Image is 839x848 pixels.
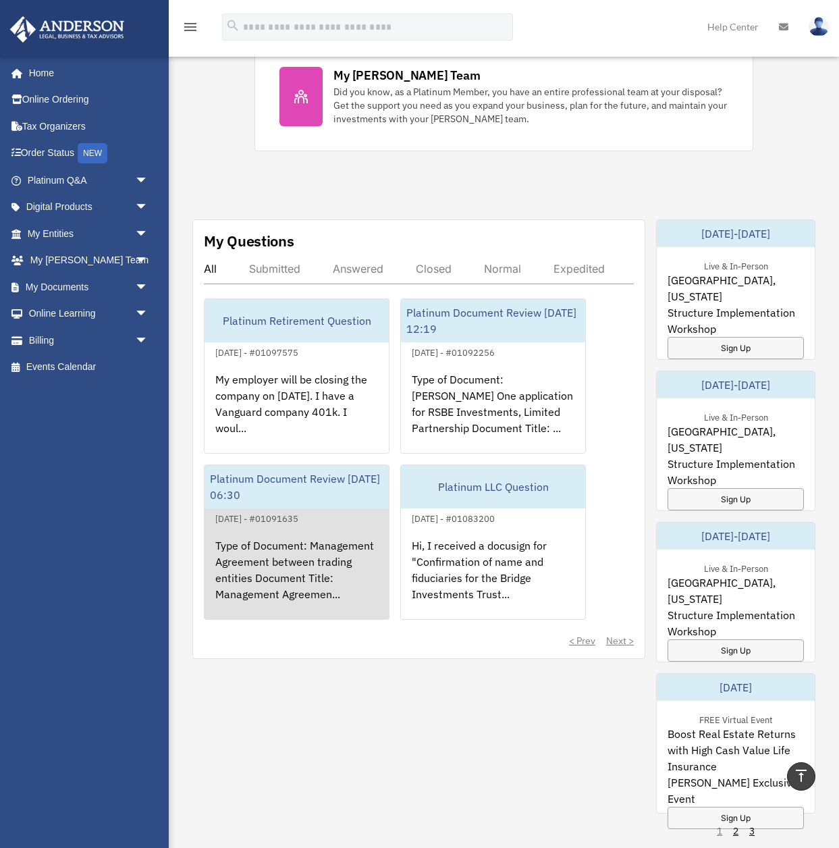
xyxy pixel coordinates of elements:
div: Did you know, as a Platinum Member, you have an entire professional team at your disposal? Get th... [333,85,728,126]
div: [DATE]-[DATE] [657,371,815,398]
div: My Questions [204,231,294,251]
a: Online Ordering [9,86,169,113]
div: Closed [416,262,452,275]
a: vertical_align_top [787,762,815,791]
div: Answered [333,262,383,275]
div: Submitted [249,262,300,275]
a: Online Learningarrow_drop_down [9,300,169,327]
div: FREE Virtual Event [688,712,784,726]
span: arrow_drop_down [135,300,162,328]
span: Boost Real Estate Returns with High Cash Value Life Insurance [668,726,804,774]
div: Live & In-Person [693,409,779,423]
a: Platinum Document Review [DATE] 06:30[DATE] - #01091635Type of Document: Management Agreement bet... [204,465,389,620]
a: Digital Productsarrow_drop_down [9,194,169,221]
div: Live & In-Person [693,560,779,575]
span: arrow_drop_down [135,194,162,221]
span: [GEOGRAPHIC_DATA], [US_STATE] [668,575,804,607]
img: User Pic [809,17,829,36]
a: Sign Up [668,488,804,510]
a: My [PERSON_NAME] Teamarrow_drop_down [9,247,169,274]
span: arrow_drop_down [135,273,162,301]
a: Events Calendar [9,354,169,381]
div: [DATE] - #01092256 [401,344,506,359]
img: Anderson Advisors Platinum Portal [6,16,128,43]
div: Hi, I received a docusign for "Confirmation of name and fiduciaries for the Bridge Investments Tr... [401,527,585,632]
a: Platinum Q&Aarrow_drop_down [9,167,169,194]
i: search [225,18,240,33]
div: All [204,262,217,275]
div: My [PERSON_NAME] Team [333,67,480,84]
a: Home [9,59,162,86]
div: Normal [484,262,521,275]
div: [DATE] [657,674,815,701]
span: Structure Implementation Workshop [668,456,804,488]
span: arrow_drop_down [135,220,162,248]
a: Platinum Document Review [DATE] 12:19[DATE] - #01092256Type of Document: [PERSON_NAME] One applic... [400,298,586,454]
a: menu [182,24,198,35]
a: My Documentsarrow_drop_down [9,273,169,300]
div: [DATE] - #01097575 [205,344,309,359]
div: Expedited [553,262,605,275]
div: [DATE]-[DATE] [657,220,815,247]
a: Order StatusNEW [9,140,169,167]
span: arrow_drop_down [135,167,162,194]
span: [PERSON_NAME] Exclusive Event [668,774,804,807]
span: arrow_drop_down [135,327,162,354]
div: Live & In-Person [693,258,779,272]
a: Sign Up [668,337,804,359]
div: [DATE] - #01083200 [401,510,506,525]
div: Platinum Retirement Question [205,299,389,342]
div: [DATE]-[DATE] [657,523,815,550]
a: Tax Organizers [9,113,169,140]
div: Type of Document: Management Agreement between trading entities Document Title: Management Agreem... [205,527,389,632]
div: Platinum Document Review [DATE] 12:19 [401,299,585,342]
a: My [PERSON_NAME] Team Did you know, as a Platinum Member, you have an entire professional team at... [254,42,753,151]
a: Platinum LLC Question[DATE] - #01083200Hi, I received a docusign for "Confirmation of name and fi... [400,465,586,620]
span: Structure Implementation Workshop [668,304,804,337]
a: My Entitiesarrow_drop_down [9,220,169,247]
i: vertical_align_top [793,768,809,784]
a: Sign Up [668,807,804,829]
div: Type of Document: [PERSON_NAME] One application for RSBE Investments, Limited Partnership Documen... [401,361,585,466]
div: [DATE] - #01091635 [205,510,309,525]
a: Billingarrow_drop_down [9,327,169,354]
span: [GEOGRAPHIC_DATA], [US_STATE] [668,423,804,456]
i: menu [182,19,198,35]
a: Sign Up [668,639,804,662]
span: Structure Implementation Workshop [668,607,804,639]
div: Platinum LLC Question [401,465,585,508]
span: arrow_drop_down [135,247,162,275]
div: My employer will be closing the company on [DATE]. I have a Vanguard company 401k. I woul... [205,361,389,466]
a: Platinum Retirement Question[DATE] - #01097575My employer will be closing the company on [DATE]. ... [204,298,389,454]
div: NEW [78,143,107,163]
div: Platinum Document Review [DATE] 06:30 [205,465,389,508]
span: [GEOGRAPHIC_DATA], [US_STATE] [668,272,804,304]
